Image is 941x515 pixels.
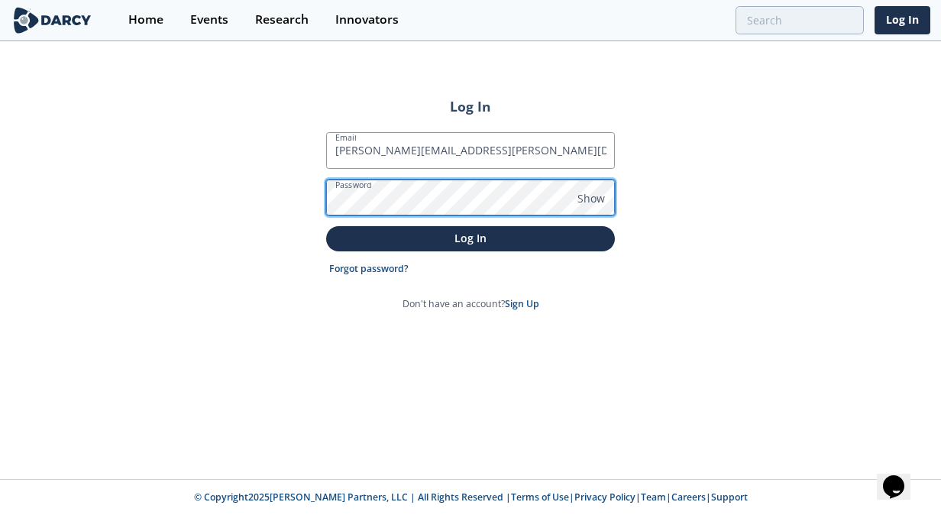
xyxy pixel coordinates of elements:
a: Sign Up [505,297,539,310]
div: Research [255,14,309,26]
a: Privacy Policy [574,491,635,504]
input: Advanced Search [736,6,864,34]
label: Email [335,131,357,144]
label: Password [335,179,372,191]
p: Log In [337,230,604,246]
p: Don't have an account? [403,297,539,311]
a: Team [641,491,666,504]
p: © Copyright 2025 [PERSON_NAME] Partners, LLC | All Rights Reserved | | | | | [101,491,840,504]
button: Log In [326,226,615,251]
div: Innovators [335,14,399,26]
img: logo-wide.svg [11,7,94,34]
iframe: chat widget [877,454,926,500]
h2: Log In [326,96,615,116]
span: Show [577,190,605,206]
a: Forgot password? [329,262,409,276]
a: Careers [671,491,706,504]
a: Log In [875,6,930,34]
div: Home [128,14,163,26]
div: Events [190,14,228,26]
a: Support [711,491,748,504]
a: Terms of Use [511,491,569,504]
